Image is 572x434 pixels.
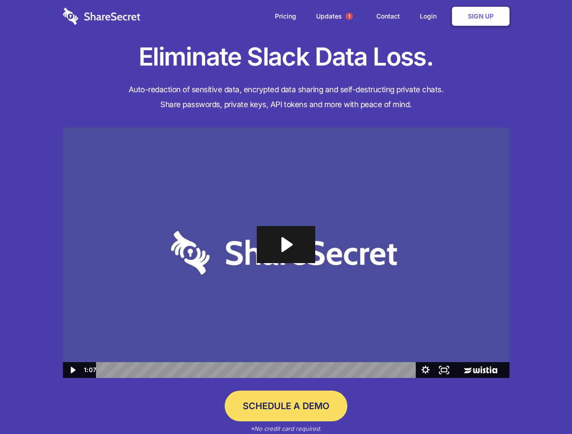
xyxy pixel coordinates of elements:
[266,2,305,30] a: Pricing
[63,127,510,378] img: Sharesecret
[257,226,315,263] button: Play Video: Sharesecret Slack Extension
[346,13,353,20] span: 1
[63,82,510,112] h4: Auto-redaction of sensitive data, encrypted data sharing and self-destructing private chats. Shar...
[225,391,347,421] a: Schedule a Demo
[63,362,82,378] button: Play Video
[367,2,409,30] a: Contact
[452,7,510,26] a: Sign Up
[435,362,453,378] button: Fullscreen
[63,8,140,25] img: logo-wordmark-white-trans-d4663122ce5f474addd5e946df7df03e33cb6a1c49d2221995e7729f52c070b2.svg
[453,362,509,378] a: Wistia Logo -- Learn More
[63,41,510,73] h1: Eliminate Slack Data Loss.
[527,389,561,423] iframe: Drift Widget Chat Controller
[250,425,322,432] em: *No credit card required.
[103,362,412,378] div: Playbar
[416,362,435,378] button: Show settings menu
[411,2,450,30] a: Login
